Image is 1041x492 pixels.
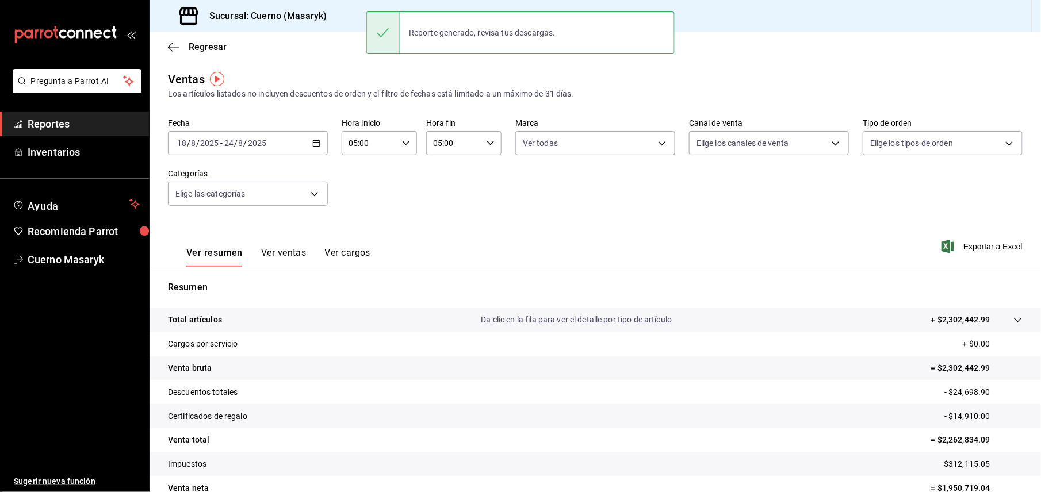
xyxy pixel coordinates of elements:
[168,41,227,52] button: Regresar
[13,69,141,93] button: Pregunta a Parrot AI
[863,120,1023,128] label: Tipo de orden
[196,139,200,148] span: /
[244,139,247,148] span: /
[14,475,140,487] span: Sugerir nueva función
[515,120,675,128] label: Marca
[168,170,328,178] label: Categorías
[931,434,1023,446] p: = $2,262,834.09
[238,139,244,148] input: --
[931,314,990,326] p: + $2,302,442.99
[175,188,246,199] span: Elige las categorías
[28,144,140,160] span: Inventarios
[400,20,565,45] div: Reporte generado, revisa tus descargas.
[28,197,125,211] span: Ayuda
[168,314,222,326] p: Total artículos
[696,137,789,149] span: Elige los canales de venta
[261,247,307,267] button: Ver ventas
[523,137,558,149] span: Ver todas
[220,139,223,148] span: -
[426,120,502,128] label: Hora fin
[940,458,1023,470] p: - $312,115.05
[8,83,141,95] a: Pregunta a Parrot AI
[177,139,187,148] input: --
[963,338,1023,350] p: + $0.00
[168,410,247,422] p: Certificados de regalo
[168,338,238,350] p: Cargos por servicio
[187,139,190,148] span: /
[870,137,953,149] span: Elige los tipos de orden
[168,386,238,398] p: Descuentos totales
[168,280,1023,294] p: Resumen
[168,458,206,470] p: Impuestos
[200,139,219,148] input: ----
[234,139,238,148] span: /
[168,434,209,446] p: Venta total
[944,240,1023,253] button: Exportar a Excel
[944,410,1023,422] p: - $14,910.00
[247,139,267,148] input: ----
[931,362,1023,374] p: = $2,302,442.99
[28,252,140,267] span: Cuerno Masaryk
[31,75,124,87] span: Pregunta a Parrot AI
[127,30,136,39] button: open_drawer_menu
[189,41,227,52] span: Regresar
[210,72,224,86] img: Tooltip marker
[168,362,212,374] p: Venta bruta
[944,386,1023,398] p: - $24,698.90
[168,88,1023,100] div: Los artículos listados no incluyen descuentos de orden y el filtro de fechas está limitado a un m...
[28,224,140,239] span: Recomienda Parrot
[168,120,328,128] label: Fecha
[168,71,205,88] div: Ventas
[186,247,243,267] button: Ver resumen
[325,247,371,267] button: Ver cargos
[481,314,672,326] p: Da clic en la fila para ver el detalle por tipo de artículo
[689,120,849,128] label: Canal de venta
[224,139,234,148] input: --
[28,116,140,132] span: Reportes
[190,139,196,148] input: --
[186,247,370,267] div: navigation tabs
[342,120,417,128] label: Hora inicio
[200,9,327,23] h3: Sucursal: Cuerno (Masaryk)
